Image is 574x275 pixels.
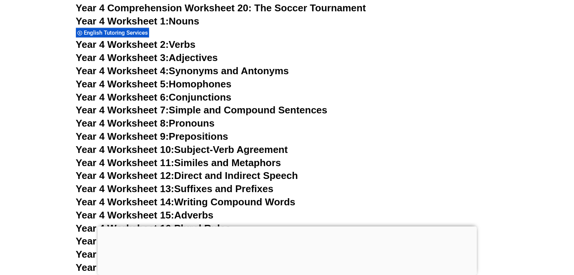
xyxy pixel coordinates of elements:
[76,183,174,194] span: Year 4 Worksheet 13:
[76,27,149,38] div: English Tutoring Services
[76,170,298,181] a: Year 4 Worksheet 12:Direct and Indirect Speech
[76,144,288,155] a: Year 4 Worksheet 10:Subject-Verb Agreement
[76,235,319,247] a: Year 4 Worksheet 17:Word Families and Root Words
[536,239,574,275] iframe: Chat Widget
[97,226,477,273] iframe: Advertisement
[76,2,366,14] a: Year 4 Comprehension Worksheet 20: The Soccer Tournament
[76,262,465,273] a: Year 4 Worksheet 19:Commonly Confused Words (Australian vs. American English)
[76,170,174,181] span: Year 4 Worksheet 12:
[76,262,174,273] span: Year 4 Worksheet 19:
[76,209,214,221] a: Year 4 Worksheet 15:Adverbs
[76,223,231,234] a: Year 4 Worksheet 16:Plural Rules
[76,92,232,103] a: Year 4 Worksheet 6:Conjunctions
[76,65,289,76] a: Year 4 Worksheet 4:Synonyms and Antonyms
[76,15,199,27] a: Year 4 Worksheet 1:Nouns
[76,104,169,116] span: Year 4 Worksheet 7:
[76,144,174,155] span: Year 4 Worksheet 10:
[76,118,215,129] a: Year 4 Worksheet 8:Pronouns
[76,209,174,221] span: Year 4 Worksheet 15:
[76,157,281,168] a: Year 4 Worksheet 11:Similes and Metaphors
[76,65,169,76] span: Year 4 Worksheet 4:
[76,92,169,103] span: Year 4 Worksheet 6:
[76,104,328,116] a: Year 4 Worksheet 7:Simple and Compound Sentences
[76,39,195,50] a: Year 4 Worksheet 2:Verbs
[76,52,169,63] span: Year 4 Worksheet 3:
[76,235,174,247] span: Year 4 Worksheet 17:
[76,78,232,90] a: Year 4 Worksheet 5:Homophones
[76,183,274,194] a: Year 4 Worksheet 13:Suffixes and Prefixes
[76,249,174,260] span: Year 4 Worksheet 18:
[76,131,228,142] a: Year 4 Worksheet 9:Prepositions
[76,131,169,142] span: Year 4 Worksheet 9:
[76,157,174,168] span: Year 4 Worksheet 11:
[76,78,169,90] span: Year 4 Worksheet 5:
[76,196,174,208] span: Year 4 Worksheet 14:
[76,249,290,260] a: Year 4 Worksheet 18:Reading Comprehension
[76,39,169,50] span: Year 4 Worksheet 2:
[76,223,174,234] span: Year 4 Worksheet 16:
[84,29,150,36] span: English Tutoring Services
[76,52,218,63] a: Year 4 Worksheet 3:Adjectives
[76,196,295,208] a: Year 4 Worksheet 14:Writing Compound Words
[76,118,169,129] span: Year 4 Worksheet 8:
[76,15,169,27] span: Year 4 Worksheet 1:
